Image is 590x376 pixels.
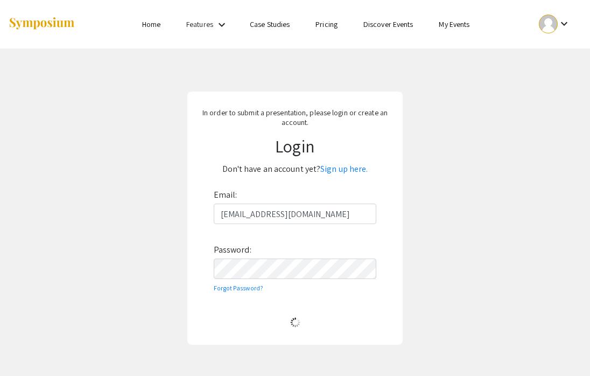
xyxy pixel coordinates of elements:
a: Pricing [315,19,338,29]
a: Discover Events [363,19,413,29]
h1: Login [193,136,397,156]
a: Sign up here. [320,163,368,175]
p: Don't have an account yet? [193,161,397,178]
label: Email: [214,186,237,204]
img: Loading [286,313,305,332]
a: Features [186,19,213,29]
label: Password: [214,241,251,259]
img: Symposium by ForagerOne [8,17,75,31]
a: Forgot Password? [214,284,264,292]
button: Expand account dropdown [528,12,582,36]
a: My Events [439,19,469,29]
iframe: Chat [8,328,46,368]
a: Case Studies [250,19,290,29]
mat-icon: Expand account dropdown [558,17,571,30]
p: In order to submit a presentation, please login or create an account. [193,108,397,127]
a: Home [142,19,160,29]
mat-icon: Expand Features list [215,18,228,31]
